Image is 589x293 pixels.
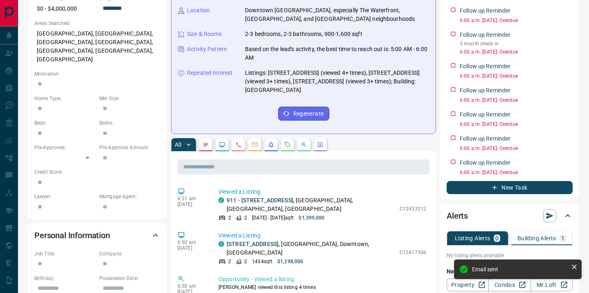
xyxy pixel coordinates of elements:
p: No listing alerts available [447,252,573,259]
p: Follow up Reminder [460,159,510,167]
svg: Agent Actions [317,141,324,148]
svg: Listing Alerts [268,141,274,148]
p: 2-3 bedrooms, 2-3 bathrooms, 900-1,600 sqft [245,30,362,38]
p: [GEOGRAPHIC_DATA], [GEOGRAPHIC_DATA], [GEOGRAPHIC_DATA], [GEOGRAPHIC_DATA], [GEOGRAPHIC_DATA], [G... [34,27,160,66]
h2: Alerts [447,209,468,222]
p: Pre-Approved: [34,144,95,151]
p: Mortgage Agent: [99,193,160,200]
svg: Calls [235,141,242,148]
p: 6:00 a.m. [DATE] - Overdue [460,169,573,176]
p: , [GEOGRAPHIC_DATA], [GEOGRAPHIC_DATA], [GEOGRAPHIC_DATA] [227,196,396,213]
p: Viewed a Listing [218,188,426,196]
p: 3 month check in [460,40,573,47]
p: $1,399,000 [299,214,324,221]
p: 0 [495,235,499,241]
p: Job Title: [34,250,95,257]
p: Beds: [34,119,95,127]
div: Personal Information [34,226,160,245]
p: [DATE] - [DATE] sqft [252,214,294,221]
a: [STREET_ADDRESS] [227,241,279,247]
p: [PERSON_NAME] viewed this listing 4 times [218,284,426,291]
p: Home Type: [34,95,95,102]
p: Listings: [STREET_ADDRESS] (viewed 4+ times), [STREET_ADDRESS] (viewed 3+ times), [STREET_ADDRESS... [245,69,429,94]
p: $1,298,000 [277,258,303,265]
p: Baths: [99,119,160,127]
p: 2 [228,258,231,265]
p: Company: [99,250,160,257]
p: 6:00 a.m. [DATE] - Overdue [460,17,573,24]
p: Credit Score: [34,168,160,176]
p: Repeated Interest [187,69,233,77]
p: Building Alerts [517,235,556,241]
p: 1434 sqft [252,258,272,265]
p: C12433212 [400,205,426,212]
button: New Task [447,181,573,194]
div: Email sent [472,266,568,273]
p: [DATE] [178,201,206,207]
p: C12417306 [400,249,426,256]
a: Property [447,278,489,291]
div: condos.ca [218,197,224,203]
p: Follow up Reminder [460,31,510,39]
p: Motivation: [34,70,160,78]
p: Follow up Reminder [460,110,510,119]
p: All [175,142,181,148]
p: New Alert: [447,267,573,276]
p: Areas Searched: [34,20,160,27]
p: Opportunity - Viewed a listing [218,275,426,284]
p: 6:51 am [178,196,206,201]
p: 6:50 am [178,239,206,245]
p: 2 [244,258,247,265]
p: Follow up Reminder [460,86,510,95]
p: Downtown [GEOGRAPHIC_DATA], especially The Waterfront, [GEOGRAPHIC_DATA], and [GEOGRAPHIC_DATA] n... [245,6,429,23]
svg: Requests [284,141,291,148]
svg: Emails [252,141,258,148]
div: condos.ca [218,241,224,247]
p: 6:00 a.m. [DATE] - Overdue [460,145,573,152]
p: Based on the lead's activity, the best time to reach out is: 5:00 AM - 6:00 AM [245,45,429,62]
div: Alerts [447,206,573,226]
p: Pre-Approval Amount: [99,144,160,151]
p: , [GEOGRAPHIC_DATA], Downtown, [GEOGRAPHIC_DATA] [227,240,396,257]
p: 6:00 a.m. [DATE] - Overdue [460,96,573,104]
p: Follow up Reminder [460,134,510,143]
h2: Personal Information [34,229,110,242]
p: [DATE] [178,245,206,251]
p: Listing Alerts [455,235,490,241]
svg: Notes [202,141,209,148]
p: Birthday: [34,275,95,282]
p: Min Size: [99,95,160,102]
a: 911 - [STREET_ADDRESS] [227,197,293,204]
p: 1 [561,235,564,241]
p: Possession Date: [99,275,160,282]
p: Size & Rooms [187,30,222,38]
p: 2 [228,214,231,221]
p: 2 [244,214,247,221]
svg: Lead Browsing Activity [219,141,225,148]
p: Follow up Reminder [460,7,510,15]
p: Location [187,6,210,15]
p: Follow up Reminder [460,62,510,71]
p: 6:00 a.m. [DATE] - Overdue [460,121,573,128]
p: $0 - $4,000,000 [34,2,95,16]
p: 6:00 a.m. [DATE] - Overdue [460,48,573,56]
p: Lawyer: [34,193,95,200]
p: 6:50 am [178,283,206,289]
button: Regenerate [278,107,329,121]
p: 6:00 a.m. [DATE] - Overdue [460,72,573,80]
svg: Opportunities [301,141,307,148]
p: Activity Pattern [187,45,227,54]
p: Viewed a Listing [218,231,426,240]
